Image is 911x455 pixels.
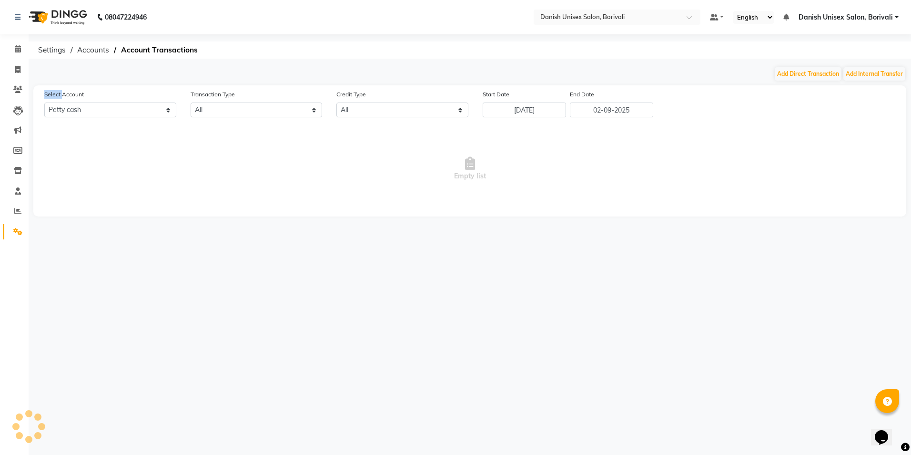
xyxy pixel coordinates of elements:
span: Empty list [33,121,906,217]
label: Transaction Type [191,90,235,99]
label: Select Account [44,90,84,99]
button: Add Direct Transaction [775,67,841,81]
img: logo [24,4,90,31]
span: Danish Unisex Salon, Borivali [799,12,893,22]
iframe: chat widget [871,417,901,445]
b: 08047224946 [105,4,147,31]
span: Accounts [72,41,114,59]
label: Credit Type [336,90,366,99]
span: Settings [33,41,71,59]
span: Account Transactions [116,41,202,59]
button: Add Internal Transfer [843,67,905,81]
input: Start Date [483,103,566,117]
input: End Date [570,103,653,117]
label: Start Date [483,90,509,99]
label: End Date [570,90,594,99]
